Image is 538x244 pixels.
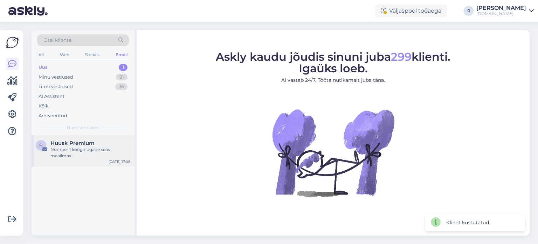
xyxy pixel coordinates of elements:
[37,50,45,59] div: All
[476,11,526,17] div: [DOMAIN_NAME]
[43,37,71,44] span: Otsi kliente
[119,64,127,71] div: 1
[476,5,534,17] a: [PERSON_NAME][DOMAIN_NAME]
[39,83,73,90] div: Tiimi vestlused
[58,50,71,59] div: Web
[114,50,129,59] div: Email
[67,125,99,131] span: Uued vestlused
[116,74,127,81] div: 91
[109,159,130,164] div: [DATE] 17:08
[39,64,48,71] div: Uus
[39,93,64,100] div: AI Assistent
[464,6,474,16] div: R
[446,219,489,226] div: Klient kustutatud
[375,5,447,17] div: Väljaspool tööaega
[216,77,450,84] p: AI vastab 24/7. Tööta nutikamalt juba täna.
[39,103,49,110] div: Kõik
[39,112,67,119] div: Arhiveeritud
[270,90,396,216] img: No Chat active
[6,36,19,49] img: Askly Logo
[50,146,130,159] div: Number 1 kööginugade seas maailmas
[216,50,450,75] span: Askly kaudu jõudis sinuni juba klienti. Igaüks loeb.
[50,140,95,146] span: Huusk Premium
[39,74,73,81] div: Minu vestlused
[391,50,412,64] span: 299
[115,83,127,90] div: 36
[476,5,526,11] div: [PERSON_NAME]
[39,143,43,148] span: H
[84,50,101,59] div: Socials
